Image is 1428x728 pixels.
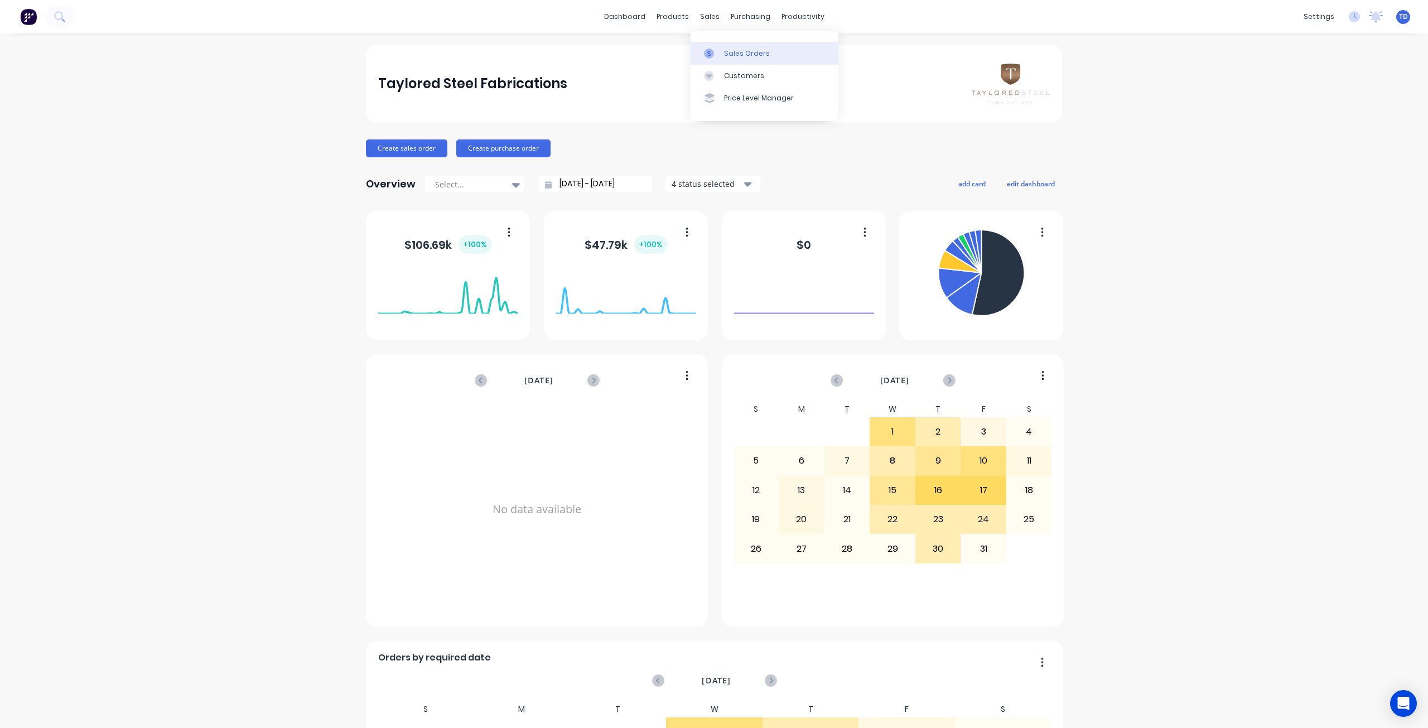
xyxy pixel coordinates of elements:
[870,476,915,504] div: 15
[20,8,37,25] img: Factory
[961,534,1006,562] div: 31
[779,447,824,475] div: 6
[366,173,416,195] div: Overview
[870,505,915,533] div: 22
[456,139,551,157] button: Create purchase order
[825,447,870,475] div: 7
[366,139,447,157] button: Create sales order
[916,447,961,475] div: 9
[702,674,731,687] span: [DATE]
[870,534,915,562] div: 29
[724,93,794,103] div: Price Level Manager
[779,505,824,533] div: 20
[585,235,667,254] div: $ 47.79k
[825,476,870,504] div: 14
[797,237,811,253] div: $ 0
[672,178,742,190] div: 4 status selected
[916,476,961,504] div: 16
[734,505,779,533] div: 19
[1007,505,1051,533] div: 25
[378,701,474,717] div: S
[1007,418,1051,446] div: 4
[870,447,915,475] div: 8
[378,401,696,618] div: No data available
[570,701,667,717] div: T
[779,476,824,504] div: 13
[1007,476,1051,504] div: 18
[825,534,870,562] div: 28
[961,447,1006,475] div: 10
[955,701,1051,717] div: S
[961,418,1006,446] div: 3
[779,401,824,417] div: M
[1390,690,1417,717] div: Open Intercom Messenger
[734,534,779,562] div: 26
[916,534,961,562] div: 30
[870,418,915,446] div: 1
[915,401,961,417] div: T
[916,418,961,446] div: 2
[951,176,993,191] button: add card
[524,374,553,387] span: [DATE]
[634,235,667,254] div: + 100 %
[916,505,961,533] div: 23
[691,87,838,109] a: Price Level Manager
[734,447,779,475] div: 5
[666,701,763,717] div: W
[404,235,491,254] div: $ 106.69k
[763,701,859,717] div: T
[651,8,694,25] div: products
[961,401,1006,417] div: F
[870,401,915,417] div: W
[665,176,760,192] button: 4 status selected
[691,65,838,87] a: Customers
[1006,401,1052,417] div: S
[725,8,776,25] div: purchasing
[734,476,779,504] div: 12
[825,505,870,533] div: 21
[474,701,570,717] div: M
[459,235,491,254] div: + 100 %
[961,505,1006,533] div: 24
[824,401,870,417] div: T
[734,401,779,417] div: S
[1007,447,1051,475] div: 11
[972,64,1050,103] img: Taylored Steel Fabrications
[858,701,955,717] div: F
[1399,12,1408,22] span: TD
[694,8,725,25] div: sales
[378,73,567,95] div: Taylored Steel Fabrications
[691,42,838,64] a: Sales Orders
[1298,8,1340,25] div: settings
[779,534,824,562] div: 27
[961,476,1006,504] div: 17
[776,8,830,25] div: productivity
[724,71,764,81] div: Customers
[599,8,651,25] a: dashboard
[880,374,909,387] span: [DATE]
[724,49,770,59] div: Sales Orders
[378,651,491,664] span: Orders by required date
[1000,176,1062,191] button: edit dashboard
